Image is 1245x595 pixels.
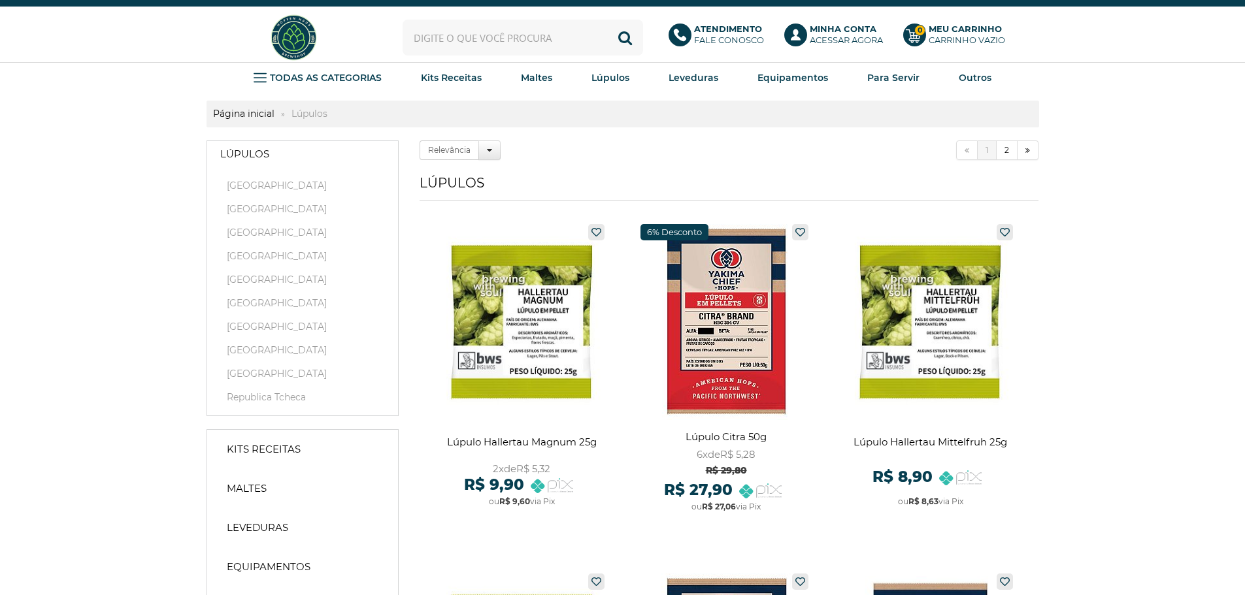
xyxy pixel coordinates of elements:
a: AtendimentoFale conosco [669,24,771,52]
strong: Lúpulos [285,108,334,120]
strong: Maltes [227,482,267,495]
a: Leveduras [669,68,718,88]
a: Kits Receitas [214,436,391,462]
strong: Leveduras [669,72,718,84]
a: [GEOGRAPHIC_DATA] [220,273,385,286]
strong: Para Servir [867,72,920,84]
input: Digite o que você procura [403,20,643,56]
a: Lúpulo Citra 50g [631,217,822,521]
a: Para Servir [867,68,920,88]
b: Minha Conta [810,24,876,34]
p: Acessar agora [810,24,883,46]
strong: Kits Receitas [227,443,301,456]
a: 1 [978,140,997,160]
a: [GEOGRAPHIC_DATA] [220,179,385,192]
b: Meu Carrinho [929,24,1002,34]
h1: Lúpulos [420,175,1038,201]
a: Kits Receitas [421,68,482,88]
strong: Lúpulos [220,148,269,161]
a: [GEOGRAPHIC_DATA] [220,297,385,310]
a: [GEOGRAPHIC_DATA] [220,320,385,333]
strong: TODAS AS CATEGORIAS [270,72,382,84]
a: Minha ContaAcessar agora [784,24,890,52]
a: Lúpulos [207,141,398,167]
div: Carrinho Vazio [929,35,1005,46]
a: Maltes [521,68,552,88]
strong: Equipamentos [227,560,310,573]
button: Buscar [607,20,643,56]
a: Outros [959,68,991,88]
a: 2 [997,140,1018,160]
label: Relevância [420,140,479,160]
strong: Maltes [521,72,552,84]
a: Equipamentos [757,68,828,88]
a: Lúpulos [591,68,629,88]
a: Página inicial [207,108,281,120]
a: Republica Tcheca [220,391,385,404]
a: [GEOGRAPHIC_DATA] [220,249,385,263]
a: Maltes [214,475,391,502]
a: Lúpulo Hallertau Mittelfruh 25g [835,217,1026,521]
strong: Kits Receitas [421,72,482,84]
p: Fale conosco [694,24,764,46]
strong: Lúpulos [591,72,629,84]
img: Hopfen Haus BrewShop [269,13,318,62]
strong: Outros [959,72,991,84]
a: Lúpulo Hallertau Magnum 25g [426,217,618,521]
a: Equipamentos [214,554,391,580]
a: TODAS AS CATEGORIAS [254,68,382,88]
a: [GEOGRAPHIC_DATA] [220,367,385,380]
b: Atendimento [694,24,762,34]
a: [GEOGRAPHIC_DATA] [220,202,385,216]
a: [GEOGRAPHIC_DATA] [220,226,385,239]
a: Leveduras [214,515,391,541]
strong: 0 [914,25,925,36]
strong: Leveduras [227,521,288,534]
a: [GEOGRAPHIC_DATA] [220,344,385,357]
strong: Equipamentos [757,72,828,84]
